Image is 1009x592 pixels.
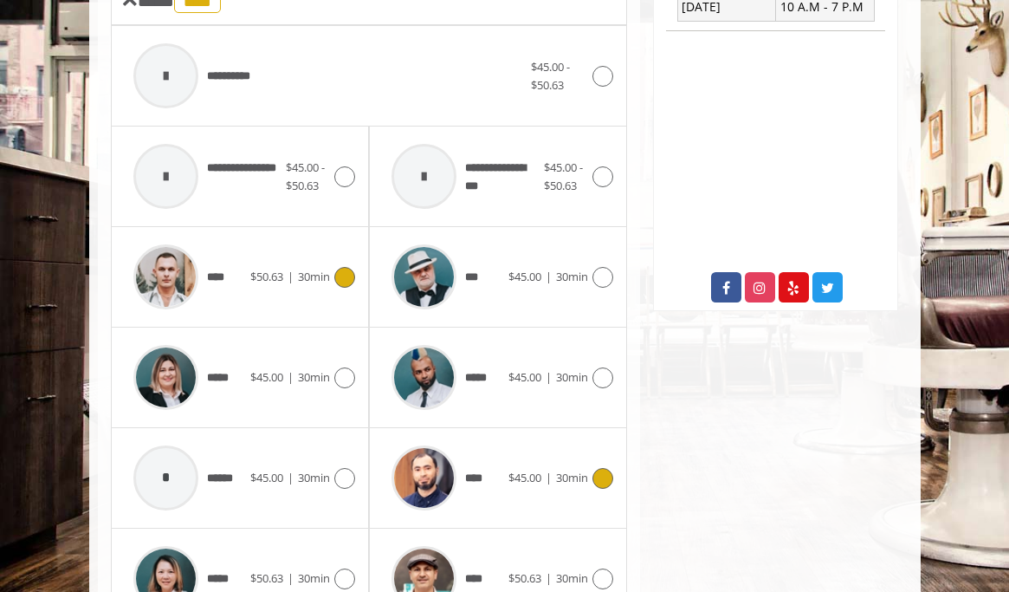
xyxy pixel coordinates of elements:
[544,159,583,193] span: $45.00 - $50.63
[508,570,541,586] span: $50.63
[508,369,541,385] span: $45.00
[556,470,588,485] span: 30min
[546,470,552,485] span: |
[546,570,552,586] span: |
[288,470,294,485] span: |
[288,570,294,586] span: |
[250,369,283,385] span: $45.00
[556,269,588,284] span: 30min
[556,570,588,586] span: 30min
[288,269,294,284] span: |
[546,269,552,284] span: |
[546,369,552,385] span: |
[250,570,283,586] span: $50.63
[298,269,330,284] span: 30min
[508,269,541,284] span: $45.00
[298,470,330,485] span: 30min
[250,269,283,284] span: $50.63
[556,369,588,385] span: 30min
[508,470,541,485] span: $45.00
[286,159,325,193] span: $45.00 - $50.63
[288,369,294,385] span: |
[531,59,570,93] span: $45.00 - $50.63
[250,470,283,485] span: $45.00
[298,570,330,586] span: 30min
[298,369,330,385] span: 30min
